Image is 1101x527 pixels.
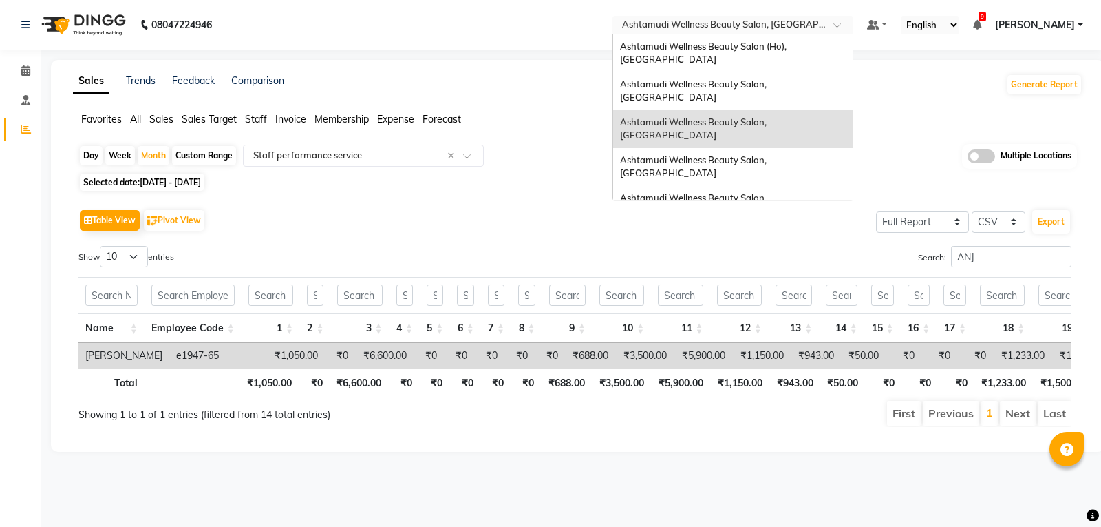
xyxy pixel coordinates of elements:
[511,369,541,395] th: ₹0
[732,343,791,369] td: ₹1,150.00
[979,12,986,21] span: 9
[80,174,204,191] span: Selected date:
[1031,313,1090,343] th: 19: activate to sort column ascending
[149,113,173,125] span: Sales
[337,285,382,306] input: Search 3
[993,343,1051,369] td: ₹1,233.00
[169,343,266,369] td: e1947-65
[599,285,644,306] input: Search 10
[325,343,355,369] td: ₹0
[140,177,201,187] span: [DATE] - [DATE]
[1038,285,1083,306] input: Search 19
[791,343,841,369] td: ₹943.00
[355,343,414,369] td: ₹6,600.00
[651,369,710,395] th: ₹5,900.00
[414,343,444,369] td: ₹0
[481,313,511,343] th: 7: activate to sort column ascending
[78,400,480,422] div: Showing 1 to 1 of 1 entries (filtered from 14 total entries)
[651,313,709,343] th: 11: activate to sort column ascending
[389,313,420,343] th: 4: activate to sort column ascending
[504,343,535,369] td: ₹0
[85,285,138,306] input: Search Name
[474,343,504,369] td: ₹0
[388,369,418,395] th: ₹0
[620,116,769,141] span: Ashtamudi Wellness Beauty Salon, [GEOGRAPHIC_DATA]
[592,369,651,395] th: ₹3,500.00
[511,313,542,343] th: 8: activate to sort column ascending
[1033,369,1092,395] th: ₹1,500.00
[488,285,504,306] input: Search 7
[420,313,450,343] th: 5: activate to sort column ascending
[865,369,901,395] th: ₹0
[447,149,459,163] span: Clear all
[80,146,103,165] div: Day
[841,343,886,369] td: ₹50.00
[126,74,156,87] a: Trends
[231,74,284,87] a: Comparison
[151,6,212,44] b: 08047224946
[81,113,122,125] span: Favorites
[819,313,864,343] th: 14: activate to sort column ascending
[314,113,369,125] span: Membership
[449,369,480,395] th: ₹0
[973,19,981,31] a: 9
[710,369,769,395] th: ₹1,150.00
[300,313,330,343] th: 2: activate to sort column ascending
[921,343,957,369] td: ₹0
[542,313,592,343] th: 9: activate to sort column ascending
[248,285,293,306] input: Search 1
[957,343,993,369] td: ₹0
[138,146,169,165] div: Month
[427,285,443,306] input: Search 5
[518,285,535,306] input: Search 8
[535,343,565,369] td: ₹0
[242,313,300,343] th: 1: activate to sort column ascending
[980,285,1025,306] input: Search 18
[419,369,449,395] th: ₹0
[565,343,615,369] td: ₹688.00
[986,406,993,420] a: 1
[1043,472,1087,513] iframe: chat widget
[147,216,158,226] img: pivot.png
[182,113,237,125] span: Sales Target
[901,313,937,343] th: 16: activate to sort column ascending
[769,313,820,343] th: 13: activate to sort column ascending
[172,74,215,87] a: Feedback
[973,313,1031,343] th: 18: activate to sort column ascending
[943,285,966,306] input: Search 17
[901,369,938,395] th: ₹0
[937,313,973,343] th: 17: activate to sort column ascending
[307,285,323,306] input: Search 2
[620,41,789,65] span: Ashtamudi Wellness Beauty Salon (Ho), [GEOGRAPHIC_DATA]
[995,18,1075,32] span: [PERSON_NAME]
[78,313,145,343] th: Name: activate to sort column ascending
[330,369,389,395] th: ₹6,600.00
[820,369,866,395] th: ₹50.00
[886,343,921,369] td: ₹0
[145,313,242,343] th: Employee Code: activate to sort column ascending
[151,285,235,306] input: Search Employee Code
[450,313,480,343] th: 6: activate to sort column ascending
[776,285,813,306] input: Search 13
[674,343,732,369] td: ₹5,900.00
[172,146,236,165] div: Custom Range
[710,313,769,343] th: 12: activate to sort column ascending
[73,69,109,94] a: Sales
[769,369,820,395] th: ₹943.00
[615,343,674,369] td: ₹3,500.00
[330,313,389,343] th: 3: activate to sort column ascending
[620,192,769,217] span: Ashtamudi Wellness Beauty Salon, [GEOGRAPHIC_DATA]
[245,113,267,125] span: Staff
[658,285,703,306] input: Search 11
[717,285,762,306] input: Search 12
[1032,210,1070,234] button: Export
[918,246,1071,267] label: Search:
[620,154,769,179] span: Ashtamudi Wellness Beauty Salon, [GEOGRAPHIC_DATA]
[871,285,894,306] input: Search 15
[938,369,974,395] th: ₹0
[1001,149,1071,163] span: Multiple Locations
[130,113,141,125] span: All
[80,210,140,231] button: Table View
[908,285,930,306] input: Search 16
[951,246,1071,267] input: Search:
